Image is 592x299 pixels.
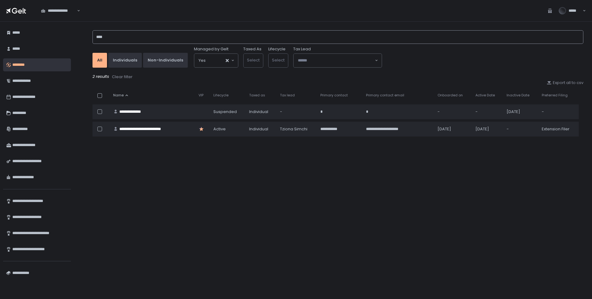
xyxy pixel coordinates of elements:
span: Name [113,93,124,98]
span: active [213,126,226,132]
input: Search for option [206,57,225,64]
button: All [92,53,107,68]
div: - [438,109,468,115]
button: Export all to csv [547,80,583,86]
div: Individual [249,126,273,132]
span: Active Date [475,93,495,98]
div: - [542,109,575,115]
div: Search for option [194,54,238,67]
span: Select [272,57,285,63]
div: Non-Individuals [148,57,183,63]
label: Taxed As [243,46,261,52]
button: Clear filter [112,74,133,80]
div: [DATE] [438,126,468,132]
span: Primary contact [320,93,348,98]
div: [DATE] [475,126,499,132]
button: Individuals [108,53,142,68]
span: VIP [199,93,203,98]
div: All [97,57,102,63]
span: suspended [213,109,237,115]
div: - [280,109,313,115]
span: Tax Lead [293,46,311,52]
div: Search for option [37,4,80,17]
span: Yes [199,57,206,64]
input: Search for option [298,57,374,64]
span: Primary contact email [366,93,404,98]
div: Tziona Simchi [280,126,313,132]
span: Taxed as [249,93,265,98]
label: Lifecycle [268,46,286,52]
span: Select [247,57,260,63]
div: - [475,109,499,115]
span: Onboarded on [438,93,463,98]
div: Individual [249,109,273,115]
div: Individuals [113,57,137,63]
span: Inactive Date [507,93,529,98]
span: Lifecycle [213,93,228,98]
div: Search for option [294,54,382,67]
span: Preferred Filing [542,93,568,98]
span: Managed by Gelt [194,46,228,52]
div: 2 results [92,74,583,80]
button: Clear Selected [226,59,229,62]
div: [DATE] [507,109,534,115]
div: Extension Filer [542,126,575,132]
button: Non-Individuals [143,53,188,68]
span: Tax lead [280,93,295,98]
div: - [507,126,534,132]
